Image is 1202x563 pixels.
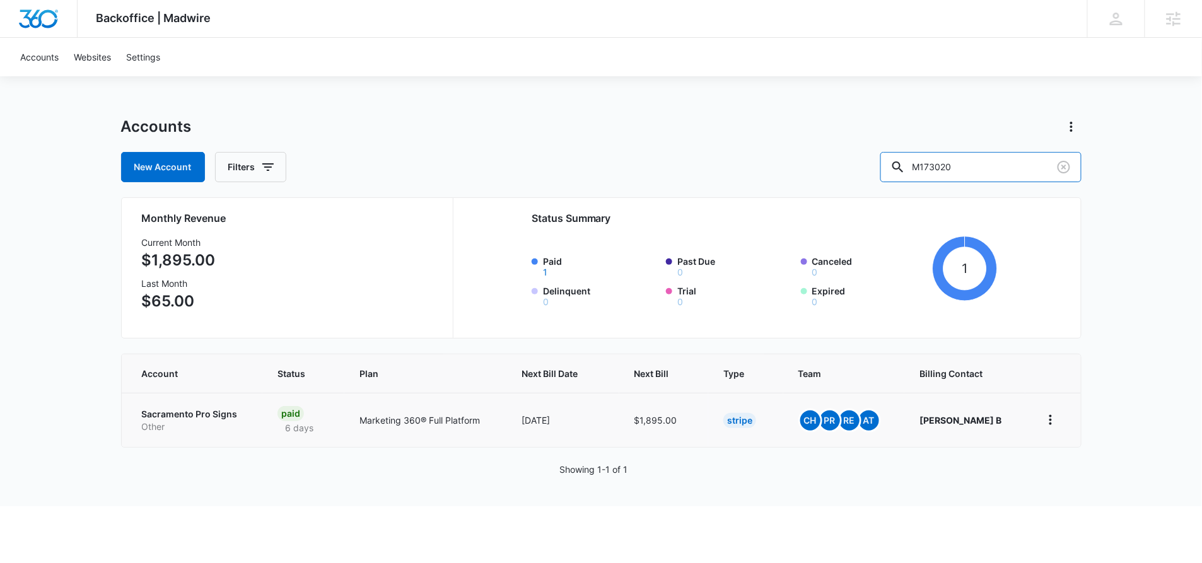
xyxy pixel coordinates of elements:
tspan: 1 [962,260,968,276]
span: Plan [359,367,491,380]
p: Showing 1-1 of 1 [559,463,627,476]
p: Other [142,421,248,433]
div: Paid [277,406,304,421]
p: $1,895.00 [142,249,216,272]
a: Accounts [13,38,66,76]
span: Next Bill Date [522,367,585,380]
button: home [1041,410,1061,430]
span: Billing Contact [919,367,1010,380]
span: Type [723,367,749,380]
label: Past Due [677,255,793,277]
button: Paid [543,268,547,277]
td: $1,895.00 [619,393,709,447]
td: [DATE] [506,393,619,447]
p: Marketing 360® Full Platform [359,414,491,427]
h3: Current Month [142,236,216,249]
label: Paid [543,255,659,277]
a: Websites [66,38,119,76]
span: AT [859,410,879,431]
span: Backoffice | Madwire [96,11,211,25]
a: Sacramento Pro SignsOther [142,408,248,432]
h2: Monthly Revenue [142,211,438,226]
strong: [PERSON_NAME] B [919,415,1001,426]
span: Next Bill [634,367,675,380]
label: Trial [677,284,793,306]
h2: Status Summary [532,211,998,226]
button: Clear [1054,157,1074,177]
input: Search [880,152,1082,182]
h1: Accounts [121,117,192,136]
span: CH [800,410,820,431]
label: Delinquent [543,284,659,306]
span: PR [820,410,840,431]
button: Actions [1061,117,1082,137]
button: Filters [215,152,286,182]
h3: Last Month [142,277,216,290]
span: Team [798,367,871,380]
div: Stripe [723,413,756,428]
label: Expired [812,284,928,306]
span: RE [839,410,860,431]
a: Settings [119,38,168,76]
span: Account [142,367,230,380]
p: $65.00 [142,290,216,313]
span: Status [277,367,311,380]
p: Sacramento Pro Signs [142,408,248,421]
p: 6 days [277,421,321,434]
label: Canceled [812,255,928,277]
a: New Account [121,152,205,182]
